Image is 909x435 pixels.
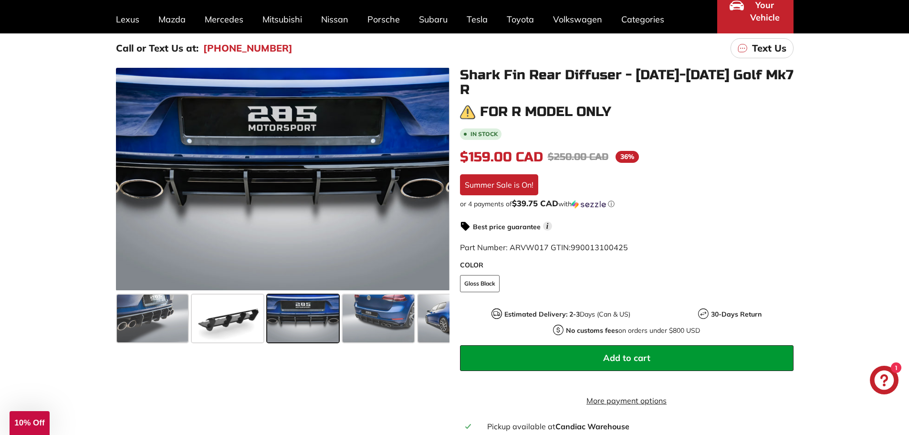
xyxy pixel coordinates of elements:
label: COLOR [460,260,794,270]
a: Categories [612,5,674,33]
span: $250.00 CAD [548,151,608,163]
a: Porsche [358,5,409,33]
span: 10% Off [14,418,44,427]
span: Part Number: ARVW017 GTIN: [460,243,628,252]
a: Text Us [731,38,794,58]
img: Sezzle [572,200,606,209]
a: Volkswagen [543,5,612,33]
span: 990013100425 [571,243,628,252]
p: Days (Can & US) [504,309,630,319]
strong: Best price guarantee [473,223,541,231]
img: warning.png [460,105,475,120]
strong: Candiac Warehouse [555,422,629,431]
inbox-online-store-chat: Shopify online store chat [867,366,901,397]
p: Call or Text Us at: [116,41,199,55]
strong: Estimated Delivery: 2-3 [504,310,580,318]
p: Text Us [752,41,786,55]
a: Nissan [312,5,358,33]
a: Mitsubishi [253,5,312,33]
strong: 30-Days Return [711,310,762,318]
a: Mercedes [195,5,253,33]
a: Lexus [106,5,149,33]
a: Tesla [457,5,497,33]
a: Subaru [409,5,457,33]
a: Mazda [149,5,195,33]
a: Toyota [497,5,543,33]
a: More payment options [460,395,794,406]
div: 10% Off [10,411,50,435]
strong: No customs fees [566,326,618,335]
b: In stock [470,131,498,137]
div: or 4 payments of with [460,199,794,209]
a: [PHONE_NUMBER] [203,41,293,55]
p: on orders under $800 USD [566,326,700,336]
h3: For R model only [480,105,611,119]
div: Summer Sale is On! [460,174,538,195]
span: i [543,222,552,231]
span: Add to cart [603,352,650,363]
h1: Shark Fin Rear Diffuser - [DATE]-[DATE] Golf Mk7 R [460,68,794,97]
span: $159.00 CAD [460,149,543,165]
span: 36% [616,151,639,163]
div: or 4 payments of$39.75 CADwithSezzle Click to learn more about Sezzle [460,199,794,209]
button: Add to cart [460,345,794,371]
span: $39.75 CAD [512,198,558,208]
div: Pickup available at [487,421,787,432]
